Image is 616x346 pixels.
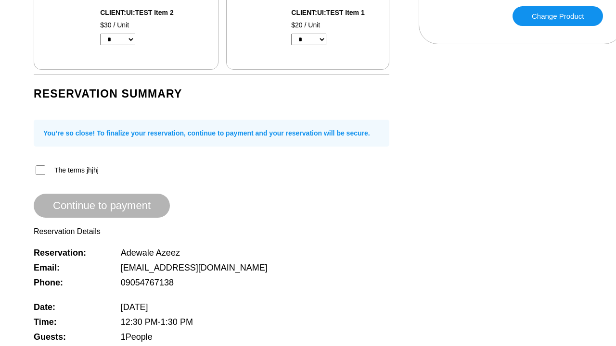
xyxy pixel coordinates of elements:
h1: Reservation Summary [34,87,389,100]
a: Change Product [513,6,603,26]
div: You’re so close! To finalize your reservation, continue to payment and your reservation will be s... [34,120,389,147]
span: 12:30 PM - 1:30 PM [121,317,193,327]
span: Reservation: [34,248,105,258]
span: Guests: [34,332,105,342]
span: Phone: [34,278,105,288]
div: CLIENT:UI:TEST Item 2 [100,9,200,16]
span: Email: [34,263,105,273]
span: The terms jhjhj [54,166,99,174]
span: Adewale Azeez [121,248,180,258]
span: 1 People [121,332,153,342]
div: $20 / Unit [291,21,380,29]
div: CLIENT:UI:TEST Item 1 [291,9,380,16]
span: 09054767138 [121,278,174,288]
span: [DATE] [121,302,148,312]
span: [EMAIL_ADDRESS][DOMAIN_NAME] [121,263,268,273]
span: Time: [34,317,105,327]
div: Reservation Details [34,227,389,236]
div: $30 / Unit [100,21,200,29]
span: Date: [34,302,105,312]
